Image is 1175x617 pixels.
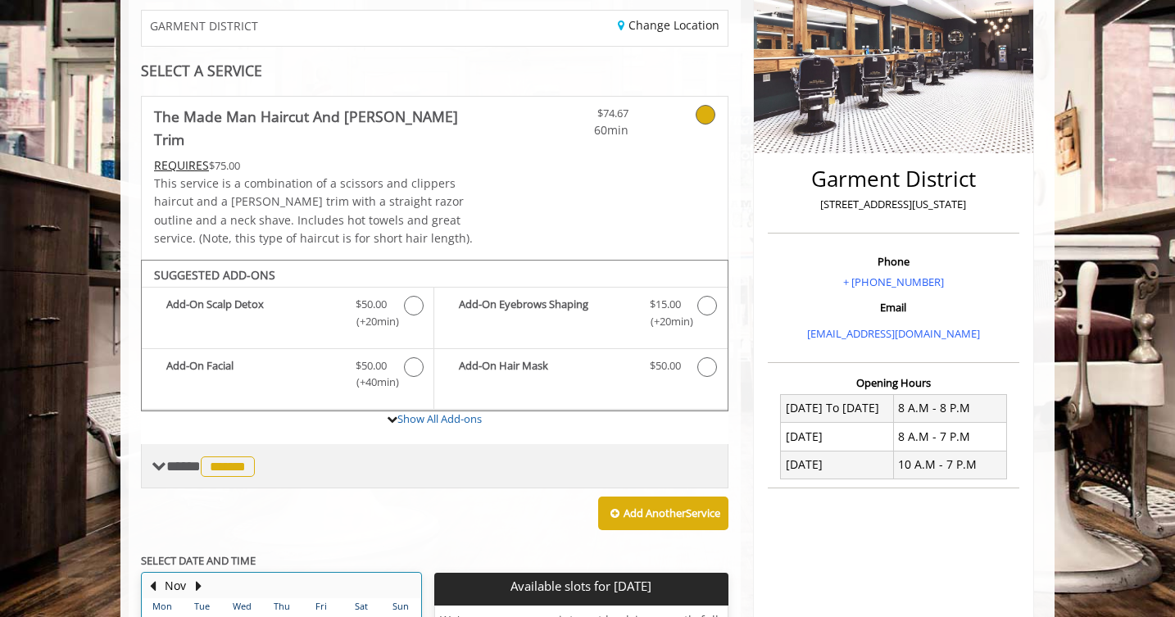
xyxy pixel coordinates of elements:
[442,296,719,334] label: Add-On Eyebrows Shaping
[893,451,1006,479] td: 10 A.M - 7 P.M
[781,423,894,451] td: [DATE]
[154,157,483,175] div: $75.00
[165,577,186,595] button: Nov
[397,411,482,426] a: Show All Add-ons
[341,598,380,615] th: Sat
[843,274,944,289] a: + [PHONE_NUMBER]
[261,598,301,615] th: Thu
[624,506,720,520] b: Add Another Service
[154,157,209,173] span: This service needs some Advance to be paid before we block your appointment
[141,553,256,568] b: SELECT DATE AND TIME
[781,394,894,422] td: [DATE] To [DATE]
[650,357,681,374] span: $50.00
[532,121,628,139] span: 60min
[222,598,261,615] th: Wed
[154,267,275,283] b: SUGGESTED ADD-ONS
[150,296,425,334] label: Add-On Scalp Detox
[182,598,221,615] th: Tue
[166,296,339,330] b: Add-On Scalp Detox
[166,357,339,392] b: Add-On Facial
[154,175,483,248] p: This service is a combination of a scissors and clippers haircut and a [PERSON_NAME] trim with a ...
[768,377,1019,388] h3: Opening Hours
[459,357,633,377] b: Add-On Hair Mask
[459,296,633,330] b: Add-On Eyebrows Shaping
[641,313,689,330] span: (+20min )
[146,577,159,595] button: Previous Month
[141,63,728,79] div: SELECT A SERVICE
[807,326,980,341] a: [EMAIL_ADDRESS][DOMAIN_NAME]
[772,302,1015,313] h3: Email
[192,577,205,595] button: Next Month
[150,357,425,396] label: Add-On Facial
[532,97,628,140] a: $74.67
[143,598,182,615] th: Mon
[356,296,387,313] span: $50.00
[347,313,396,330] span: (+20min )
[381,598,421,615] th: Sun
[154,105,483,151] b: The Made Man Haircut And [PERSON_NAME] Trim
[781,451,894,479] td: [DATE]
[772,196,1015,213] p: [STREET_ADDRESS][US_STATE]
[302,598,341,615] th: Fri
[356,357,387,374] span: $50.00
[598,497,728,531] button: Add AnotherService
[772,167,1015,191] h2: Garment District
[441,579,721,593] p: Available slots for [DATE]
[347,374,396,391] span: (+40min )
[141,260,728,412] div: The Made Man Haircut And Beard Trim Add-onS
[893,394,1006,422] td: 8 A.M - 8 P.M
[772,256,1015,267] h3: Phone
[150,20,258,32] span: GARMENT DISTRICT
[618,17,719,33] a: Change Location
[442,357,719,381] label: Add-On Hair Mask
[893,423,1006,451] td: 8 A.M - 7 P.M
[650,296,681,313] span: $15.00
